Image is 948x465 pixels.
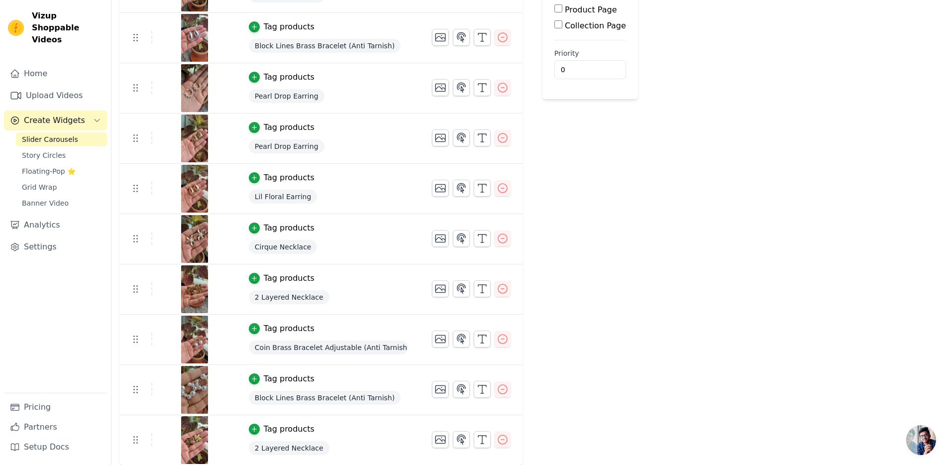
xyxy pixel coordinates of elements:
[432,29,449,46] button: Change Thumbnail
[249,89,324,103] span: Pearl Drop Earring
[22,134,78,144] span: Slider Carousels
[4,111,107,130] button: Create Widgets
[32,10,103,46] span: Vizup Shoppable Videos
[181,115,209,162] img: vizup-images-a4b5.png
[4,417,107,437] a: Partners
[264,172,315,184] div: Tag products
[432,381,449,398] button: Change Thumbnail
[264,21,315,33] div: Tag products
[16,164,107,178] a: Floating-Pop ⭐
[565,21,626,30] label: Collection Page
[432,129,449,146] button: Change Thumbnail
[4,215,107,235] a: Analytics
[22,166,76,176] span: Floating-Pop ⭐
[249,172,315,184] button: Tag products
[249,39,401,53] span: Block Lines Brass Bracelet (Anti Tarnish)
[24,115,85,126] span: Create Widgets
[249,21,315,33] button: Tag products
[432,331,449,348] button: Change Thumbnail
[432,230,449,247] button: Change Thumbnail
[249,240,317,254] span: Cirque Necklace
[432,280,449,297] button: Change Thumbnail
[181,316,209,363] img: vizup-images-d776.png
[249,71,315,83] button: Tag products
[249,323,315,335] button: Tag products
[181,165,209,213] img: vizup-images-3394.png
[264,423,315,435] div: Tag products
[16,148,107,162] a: Story Circles
[22,150,66,160] span: Story Circles
[249,423,315,435] button: Tag products
[4,64,107,84] a: Home
[181,14,209,62] img: vizup-images-9079.png
[181,215,209,263] img: vizup-images-c676.png
[4,237,107,257] a: Settings
[264,323,315,335] div: Tag products
[181,265,209,313] img: vizup-images-0904.png
[432,180,449,197] button: Change Thumbnail
[565,5,617,14] label: Product Page
[16,196,107,210] a: Banner Video
[22,182,57,192] span: Grid Wrap
[249,121,315,133] button: Tag products
[249,222,315,234] button: Tag products
[22,198,69,208] span: Banner Video
[249,290,329,304] span: 2 Layered Necklace
[264,222,315,234] div: Tag products
[249,373,315,385] button: Tag products
[8,20,24,36] img: Vizup
[181,366,209,414] img: vizup-images-cc5a.png
[264,272,315,284] div: Tag products
[264,121,315,133] div: Tag products
[181,416,209,464] img: vizup-images-614e.png
[554,48,626,58] label: Priority
[181,64,209,112] img: vizup-images-1291.png
[16,132,107,146] a: Slider Carousels
[264,373,315,385] div: Tag products
[4,86,107,106] a: Upload Videos
[4,437,107,457] a: Setup Docs
[249,190,317,204] span: Lil Floral Earring
[16,180,107,194] a: Grid Wrap
[432,431,449,448] button: Change Thumbnail
[906,425,936,455] div: Open chat
[249,341,408,354] span: Coin Brass Bracelet Adjustable (Anti Tarnish)
[4,397,107,417] a: Pricing
[432,79,449,96] button: Change Thumbnail
[249,391,401,405] span: Block Lines Brass Bracelet (Anti Tarnish)
[249,139,324,153] span: Pearl Drop Earring
[264,71,315,83] div: Tag products
[249,441,329,455] span: 2 Layered Necklace
[249,272,315,284] button: Tag products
